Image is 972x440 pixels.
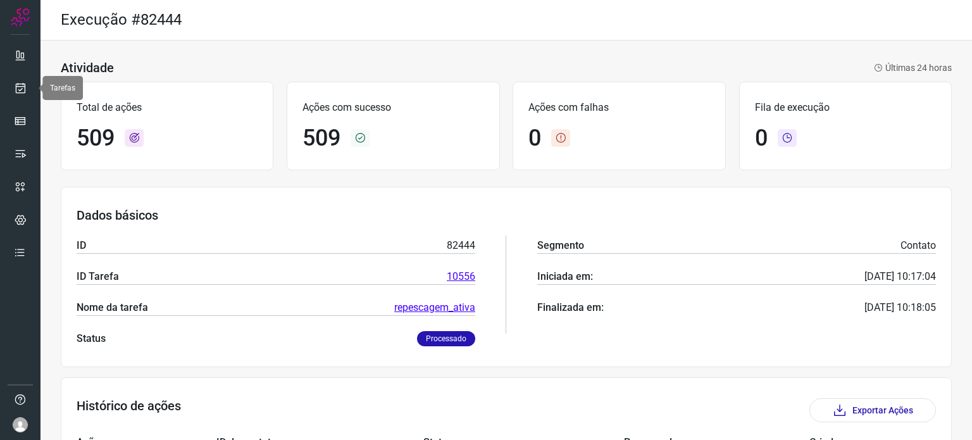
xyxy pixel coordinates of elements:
p: [DATE] 10:17:04 [864,269,936,284]
h1: 509 [302,125,340,152]
h1: 509 [77,125,115,152]
p: Iniciada em: [537,269,593,284]
button: Exportar Ações [809,398,936,422]
p: Últimas 24 horas [874,61,952,75]
h3: Atividade [61,60,114,75]
h1: 0 [755,125,768,152]
p: ID Tarefa [77,269,119,284]
h3: Histórico de ações [77,398,181,422]
h2: Execução #82444 [61,11,182,29]
a: 10556 [447,269,475,284]
a: repescagem_ativa [394,300,475,315]
p: Ações com sucesso [302,100,483,115]
p: Segmento [537,238,584,253]
p: Status [77,331,106,346]
h1: 0 [528,125,541,152]
p: Processado [417,331,475,346]
p: Total de ações [77,100,258,115]
p: ID [77,238,86,253]
p: [DATE] 10:18:05 [864,300,936,315]
span: Tarefas [50,84,75,92]
p: Fila de execução [755,100,936,115]
h3: Dados básicos [77,208,936,223]
p: Finalizada em: [537,300,604,315]
p: Ações com falhas [528,100,709,115]
p: Contato [900,238,936,253]
p: 82444 [447,238,475,253]
img: avatar-user-boy.jpg [13,417,28,432]
img: Logo [11,8,30,27]
p: Nome da tarefa [77,300,148,315]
